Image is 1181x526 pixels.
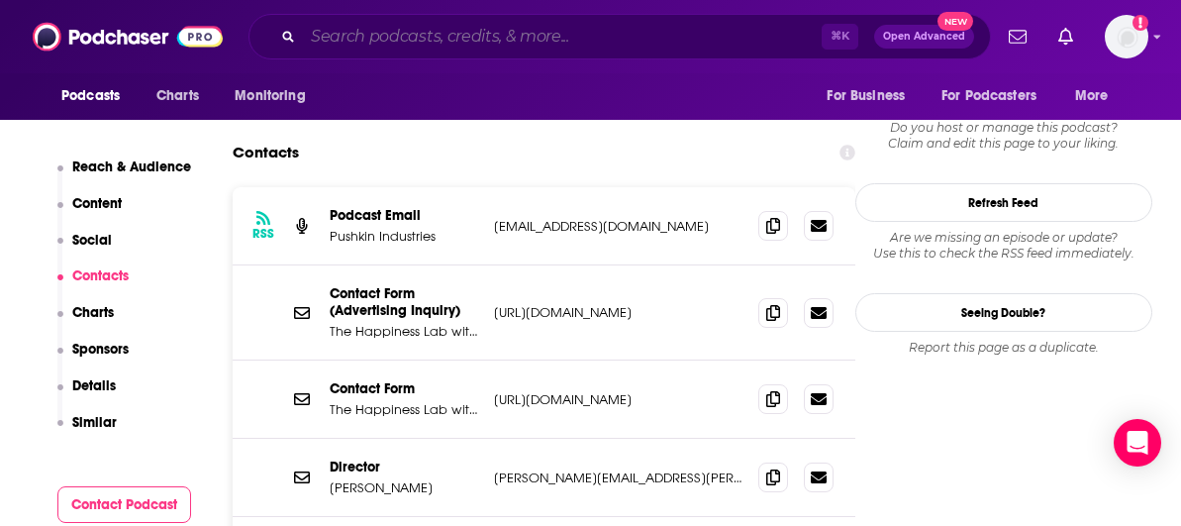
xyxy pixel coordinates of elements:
[330,479,478,496] p: [PERSON_NAME]
[61,82,120,110] span: Podcasts
[855,120,1152,152] div: Claim and edit this page to your liking.
[235,82,305,110] span: Monitoring
[1105,15,1148,58] button: Show profile menu
[1050,20,1081,53] a: Show notifications dropdown
[72,158,191,175] p: Reach & Audience
[57,341,130,377] button: Sponsors
[330,323,478,340] p: The Happiness Lab with Dr. [PERSON_NAME] (Advertising Inquiry)
[813,77,930,115] button: open menu
[494,470,742,486] p: [PERSON_NAME][EMAIL_ADDRESS][PERSON_NAME][DOMAIN_NAME]
[72,195,122,212] p: Content
[144,77,211,115] a: Charts
[233,134,299,171] h2: Contacts
[883,32,965,42] span: Open Advanced
[221,77,331,115] button: open menu
[330,401,478,418] p: The Happiness Lab with Dr. [PERSON_NAME]
[855,293,1152,332] a: Seeing Double?
[57,486,192,523] button: Contact Podcast
[57,267,130,304] button: Contacts
[855,340,1152,356] div: Report this page as a duplicate.
[57,232,113,268] button: Social
[1061,77,1133,115] button: open menu
[1105,15,1148,58] span: Logged in as KTMSseat4
[1075,82,1109,110] span: More
[330,285,478,319] p: Contact Form (Advertising Inquiry)
[941,82,1036,110] span: For Podcasters
[72,341,129,358] p: Sponsors
[1114,419,1161,467] div: Open Intercom Messenger
[827,82,905,110] span: For Business
[330,459,478,475] p: Director
[330,380,478,397] p: Contact Form
[330,228,478,245] p: Pushkin Industries
[855,183,1152,222] button: Refresh Feed
[929,77,1065,115] button: open menu
[57,377,117,414] button: Details
[494,304,742,321] p: [URL][DOMAIN_NAME]
[937,12,973,31] span: New
[303,21,822,53] input: Search podcasts, credits, & more...
[855,230,1152,262] div: Are we missing an episode or update? Use this to check the RSS feed immediately.
[855,120,1152,136] span: Do you host or manage this podcast?
[1001,20,1034,53] a: Show notifications dropdown
[822,24,858,50] span: ⌘ K
[72,267,129,284] p: Contacts
[57,304,115,341] button: Charts
[72,377,116,394] p: Details
[156,82,199,110] span: Charts
[72,304,114,321] p: Charts
[1132,15,1148,31] svg: Add a profile image
[72,232,112,249] p: Social
[72,414,117,431] p: Similar
[248,14,991,59] div: Search podcasts, credits, & more...
[494,391,742,408] p: [URL][DOMAIN_NAME]
[874,25,974,49] button: Open AdvancedNew
[57,158,192,195] button: Reach & Audience
[330,207,478,224] p: Podcast Email
[1105,15,1148,58] img: User Profile
[33,18,223,55] img: Podchaser - Follow, Share and Rate Podcasts
[57,414,118,451] button: Similar
[57,195,123,232] button: Content
[252,226,274,242] h3: RSS
[48,77,146,115] button: open menu
[494,218,742,235] p: [EMAIL_ADDRESS][DOMAIN_NAME]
